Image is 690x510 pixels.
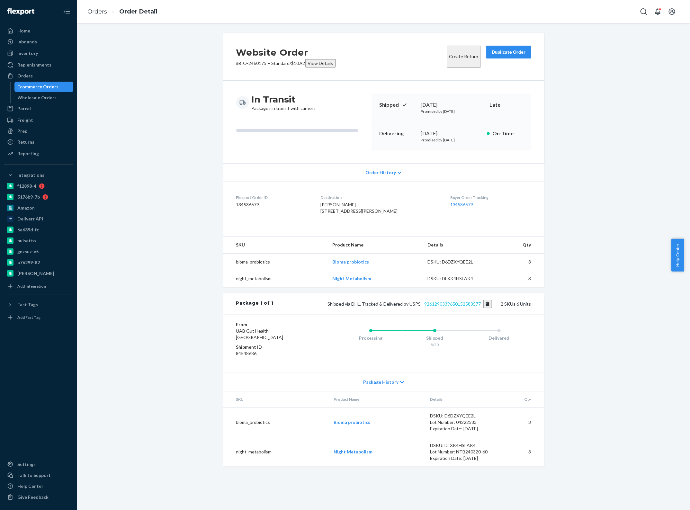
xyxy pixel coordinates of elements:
[4,246,73,257] a: gnzsuz-v5
[223,270,327,287] td: night_metabolism
[666,5,678,18] button: Open account menu
[379,130,416,137] p: Delivering
[447,46,481,67] button: Create Return
[236,201,310,208] dd: 134536679
[421,137,482,143] p: Promised by [DATE]
[87,8,107,15] a: Orders
[223,407,328,437] td: bioma_probiotics
[489,101,524,109] p: Late
[493,270,544,287] td: 3
[4,103,73,114] a: Parcel
[236,328,283,340] span: UAB Gut Health [GEOGRAPHIC_DATA]
[236,59,336,67] p: # BIO-2460175 / $10.92
[403,342,467,347] div: 8/20
[430,413,490,419] div: DSKU: D6DZXYQEE2L
[363,379,399,385] span: Package History
[236,344,313,350] dt: Shipment ID
[327,301,492,307] span: Shipped via DHL, Tracked & Delivered by USPS
[17,248,39,255] div: gnzsuz-v5
[4,26,73,36] a: Home
[4,181,73,191] a: f12898-4
[4,48,73,58] a: Inventory
[379,101,416,109] p: Shipped
[496,437,544,467] td: 3
[119,8,157,15] a: Order Detail
[17,216,43,222] div: Deliverr API
[425,391,496,407] th: Details
[4,312,73,323] a: Add Fast Tag
[4,470,73,480] a: Talk to Support
[17,28,30,34] div: Home
[492,130,524,137] p: On-Time
[467,335,531,341] div: Delivered
[236,350,313,357] dd: 84548686
[17,39,37,45] div: Inbounds
[4,170,73,180] button: Integrations
[328,391,425,407] th: Product Name
[430,442,490,449] div: DSKU: DLXK4HSLAK4
[236,195,310,200] dt: Flexport Order ID
[4,148,73,159] a: Reporting
[17,494,49,500] div: Give Feedback
[671,239,684,272] span: Help Center
[493,254,544,271] td: 3
[17,139,34,145] div: Returns
[17,270,54,277] div: [PERSON_NAME]
[17,105,31,112] div: Parcel
[427,275,488,282] div: DSKU: DLXK4HSLAK4
[4,481,73,491] a: Help Center
[60,5,73,18] button: Close Navigation
[14,93,74,103] a: Wholesale Orders
[17,194,40,200] div: 5176b9-7b
[320,195,440,200] dt: Destination
[272,60,290,66] span: Standard
[4,459,73,470] a: Settings
[14,82,74,92] a: Ecommerce Orders
[4,257,73,268] a: a76299-82
[450,202,473,207] a: 134536679
[17,259,40,266] div: a76299-82
[422,237,493,254] th: Details
[236,321,313,328] dt: From
[320,202,398,214] span: [PERSON_NAME] [STREET_ADDRESS][PERSON_NAME]
[651,5,664,18] button: Open notifications
[17,237,36,244] div: pulsetto
[450,195,531,200] dt: Buyer Order Tracking
[430,449,490,455] div: Lot Number: NTB240320-60
[4,203,73,213] a: Amazon
[252,94,316,105] h3: In Transit
[4,60,73,70] a: Replenishments
[4,37,73,47] a: Inbounds
[4,236,73,246] a: pulsetto
[4,300,73,310] button: Fast Tags
[18,94,57,101] div: Wholesale Orders
[637,5,650,18] button: Open Search Box
[17,183,36,189] div: f12898-4
[334,449,372,454] a: Night Metabolism
[17,227,39,233] div: 6e639d-fc
[223,437,328,467] td: night_metabolism
[421,130,482,137] div: [DATE]
[17,62,51,68] div: Replenishments
[252,94,316,112] div: Packages in transit with carriers
[17,301,38,308] div: Fast Tags
[496,407,544,437] td: 3
[17,483,43,489] div: Help Center
[82,2,163,21] ol: breadcrumbs
[268,60,270,66] span: •
[7,8,34,15] img: Flexport logo
[427,259,488,265] div: DSKU: D6DZXYQEE2L
[17,205,35,211] div: Amazon
[403,335,467,341] div: Shipped
[17,172,44,178] div: Integrations
[334,419,370,425] a: Bioma probiotics
[483,300,492,308] button: Copy tracking number
[332,276,371,281] a: Night Metabolism
[4,225,73,235] a: 6e639d-fc
[4,192,73,202] a: 5176b9-7b
[4,214,73,224] a: Deliverr API
[492,49,526,55] div: Duplicate Order
[421,109,482,114] p: Promised by [DATE]
[4,71,73,81] a: Orders
[223,254,327,271] td: bioma_probiotics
